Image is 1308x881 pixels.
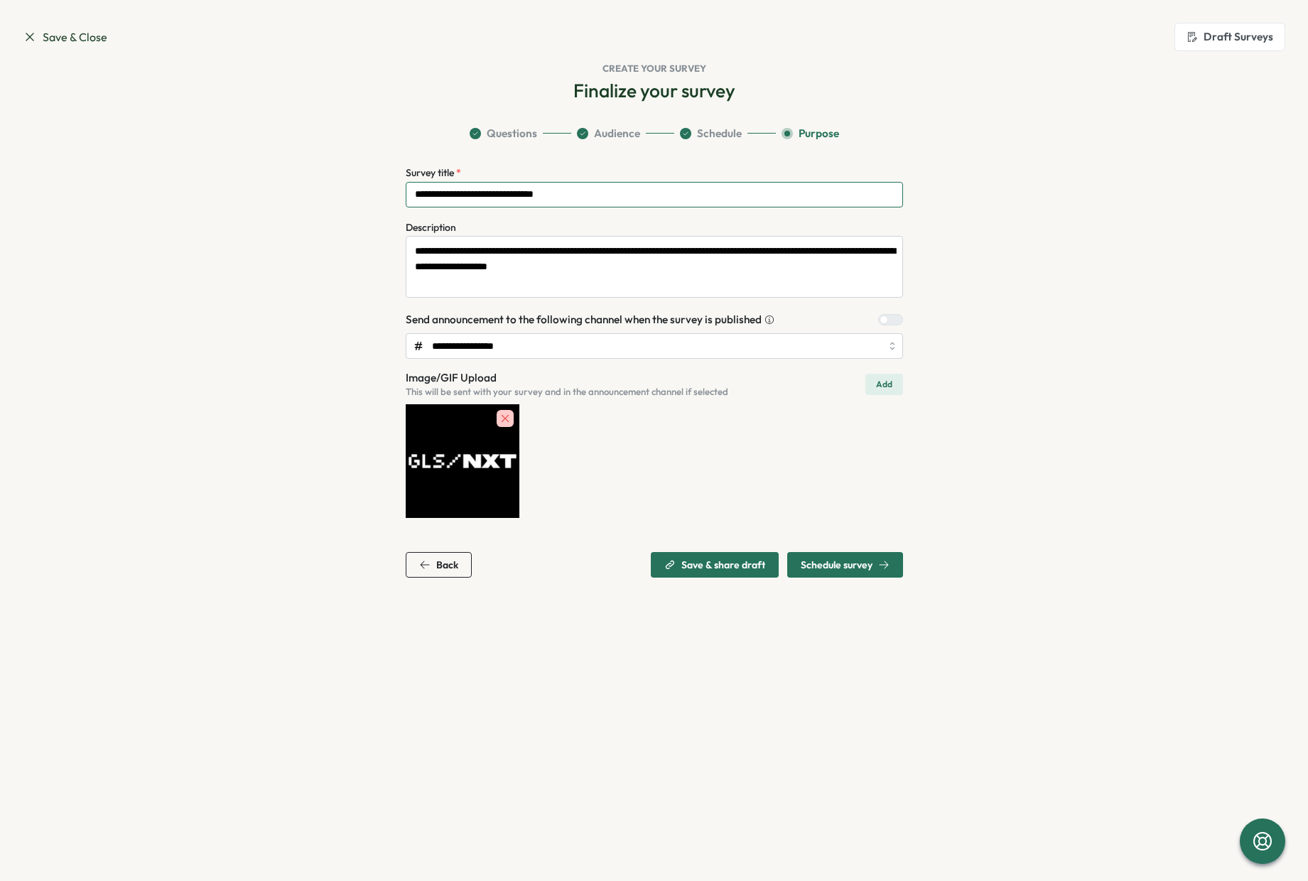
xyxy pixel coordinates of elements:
[406,166,456,179] span: Survey title
[799,126,839,141] span: Purpose
[406,404,519,518] img: announcement gif
[697,126,742,141] span: Schedule
[406,220,456,236] div: Description
[577,126,674,141] button: Audience
[594,126,640,141] span: Audience
[436,560,458,570] span: Back
[876,374,892,394] span: Add
[487,126,537,141] span: Questions
[573,78,735,103] h2: Finalize your survey
[406,386,728,399] p: This will be sent with your survey and in the announcement channel if selected
[23,28,107,46] a: Save & Close
[680,126,776,141] button: Schedule
[1174,23,1285,51] button: Draft Surveys
[23,63,1285,75] h1: Create your survey
[470,126,571,141] button: Questions
[651,552,779,578] button: Save & share draft
[406,312,774,328] div: Send announcement to the following channel when the survey is published
[787,552,903,578] button: Schedule survey
[865,374,903,395] button: Add
[801,560,872,570] span: Schedule survey
[782,126,839,141] button: Purpose
[406,370,728,386] p: Image/GIF Upload
[406,552,472,578] button: Back
[681,560,765,570] span: Save & share draft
